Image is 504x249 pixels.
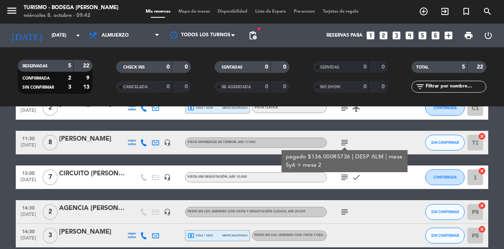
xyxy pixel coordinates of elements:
strong: 0 [283,64,288,70]
span: , ARS 10.000 [228,175,247,178]
span: Almuerzo [102,33,129,38]
strong: 9 [86,75,91,81]
strong: 0 [167,64,170,70]
span: SIN CONFIRMAR [431,233,459,238]
button: CONFIRMADA [425,100,465,116]
i: cancel [478,132,486,140]
i: cancel [478,202,486,210]
span: Mapa de mesas [174,9,214,14]
i: menu [6,5,18,17]
div: [PERSON_NAME] [59,227,126,237]
i: looks_6 [430,30,441,41]
button: SIN CONFIRMAR [425,228,465,243]
span: 11:30 [19,134,38,143]
i: [DATE] [6,27,48,44]
i: add_circle_outline [419,7,428,16]
button: menu [6,5,18,19]
span: PICNIC EN LOS JARDINES CON VISITA Y DEGUSTACIÓN CLÁSICA [254,234,353,237]
strong: 0 [167,84,170,89]
i: headset_mic [164,208,171,216]
span: visa * 6100 [187,104,213,111]
span: VISITA DIFERENCIA DE TERROIR [187,141,256,144]
i: headset_mic [164,174,171,181]
i: turned_in_not [461,7,471,16]
span: 8 [43,135,58,151]
span: Lista de Espera [251,9,290,14]
div: AGENCIA [PERSON_NAME] | [PERSON_NAME] y [PERSON_NAME] [59,203,126,214]
span: 2 [43,204,58,220]
button: SIN CONFIRMAR [425,135,465,151]
strong: 0 [382,84,386,89]
span: RE AGENDADA [222,85,251,89]
span: VISITA CLÁSICA [254,106,278,109]
span: 2 [43,100,58,116]
strong: 0 [265,64,268,70]
span: visa * 0201 [187,232,213,239]
i: power_settings_new [484,31,493,40]
span: print [464,31,473,40]
i: add_box [443,30,454,41]
span: , ARS 20.000 [286,210,306,213]
span: [DATE] [19,143,38,152]
div: CIRCUITO [PERSON_NAME] [59,169,126,179]
strong: 2 [68,75,71,81]
span: [DATE] [19,212,38,221]
span: PICNIC EN LOS JARDINES CON VISITA Y DEGUSTACIÓN CLÁSICA [187,210,306,213]
span: CONFIRMADA [434,175,457,179]
span: SIN CONFIRMAR [431,140,459,145]
i: subject [340,173,349,182]
span: CONFIRMADA [434,106,457,110]
i: local_atm [187,232,195,239]
i: exit_to_app [440,7,450,16]
span: [DATE] [19,108,38,117]
strong: 0 [363,64,367,70]
strong: 0 [382,64,386,70]
span: , ARS 17.000 [236,141,256,144]
strong: 3 [68,84,71,90]
span: mercadopago [222,233,248,238]
strong: 0 [185,64,189,70]
i: search [483,7,492,16]
i: looks_3 [391,30,402,41]
span: 7 [43,169,58,185]
span: SIN CONFIRMAR [22,85,54,89]
button: CONFIRMADA [425,169,465,185]
strong: 5 [68,63,71,69]
strong: 22 [83,63,91,69]
span: RESERVADAS [22,64,48,68]
i: looks_one [365,30,376,41]
strong: 0 [283,84,288,89]
span: Pre-acceso [290,9,319,14]
span: CANCELADA [123,85,148,89]
span: mercadopago [222,105,248,110]
i: subject [340,207,349,217]
i: subject [340,138,349,147]
button: SIN CONFIRMAR [425,204,465,220]
i: filter_list [415,82,425,91]
span: VISITA SIN DEGUSTACIÓN [187,175,247,178]
span: [DATE] [19,177,38,186]
span: CHECK INS [123,65,145,69]
span: [DATE] [19,236,38,245]
i: looks_4 [404,30,415,41]
span: Reservas para [326,33,363,38]
span: NO SHOW [320,85,340,89]
div: miércoles 8. octubre - 09:42 [24,12,119,20]
span: Mis reservas [142,9,174,14]
i: airplanemode_active [352,103,361,113]
i: looks_5 [417,30,428,41]
span: fiber_manual_record [257,26,261,31]
span: Disponibilidad [214,9,251,14]
span: SIN CONFIRMAR [431,210,459,214]
strong: 22 [477,64,485,70]
strong: 5 [462,64,465,70]
i: cancel [478,225,486,233]
i: local_atm [187,104,195,111]
span: 13:00 [19,168,38,177]
span: 14:30 [19,227,38,236]
span: 3 [43,228,58,243]
span: 14:30 [19,203,38,212]
span: CONFIRMADA [22,76,50,80]
div: [PERSON_NAME] [59,134,126,144]
i: looks_two [378,30,389,41]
